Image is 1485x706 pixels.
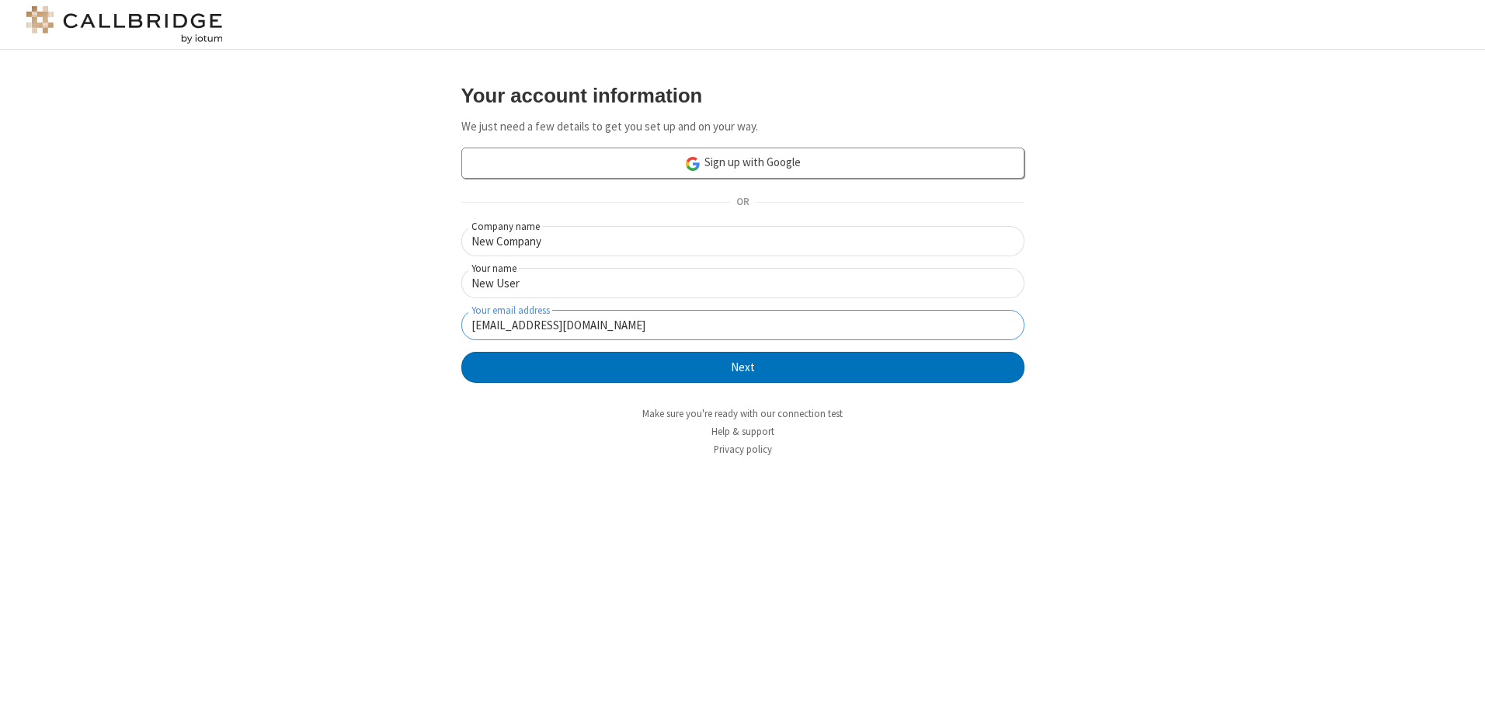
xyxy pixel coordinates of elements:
[23,6,225,43] img: logo@2x.png
[642,407,843,420] a: Make sure you're ready with our connection test
[730,192,755,214] span: OR
[711,425,774,438] a: Help & support
[684,155,701,172] img: google-icon.png
[461,352,1024,383] button: Next
[714,443,772,456] a: Privacy policy
[461,118,1024,136] p: We just need a few details to get you set up and on your way.
[461,310,1024,340] input: Your email address
[461,148,1024,179] a: Sign up with Google
[461,226,1024,256] input: Company name
[461,268,1024,298] input: Your name
[461,85,1024,106] h3: Your account information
